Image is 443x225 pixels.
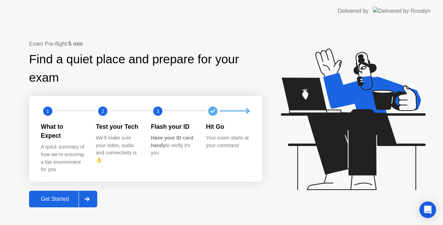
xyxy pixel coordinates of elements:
text: 1 [46,108,49,114]
div: Flash your ID [151,122,195,131]
div: Test your Tech [96,122,140,131]
button: Get Started [29,191,97,207]
div: We’ll make sure your video, audio and connectivity is 👌 [96,134,140,164]
div: Open Intercom Messenger [419,201,436,218]
text: 2 [101,108,104,114]
div: Find a quiet place and prepare for your exam [29,50,262,87]
div: Exam Pre-flight: [29,40,262,48]
div: What to Expect [41,122,85,141]
div: Delivered by [338,7,369,15]
div: Your exam starts at your command [206,134,250,149]
img: Delivered by Rosalyn [373,7,431,15]
div: to verify it’s you [151,134,195,157]
b: Have your ID card handy [151,135,193,148]
div: A quick summary of how we’re ensuring a fair environment for you [41,143,85,173]
text: 3 [156,108,159,114]
b: 5 min [69,41,83,47]
div: Get Started [31,196,79,202]
div: Hit Go [206,122,250,131]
